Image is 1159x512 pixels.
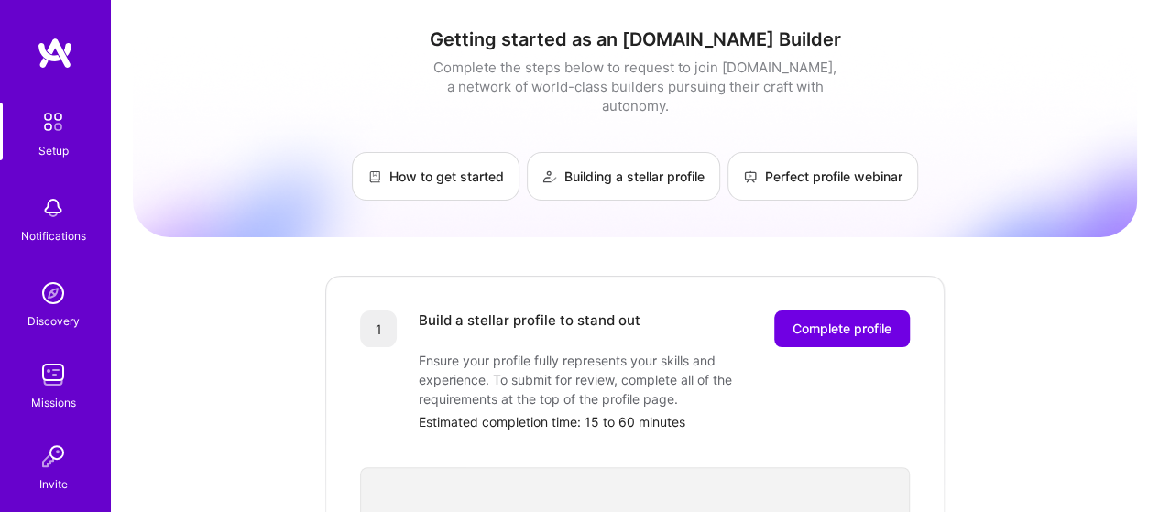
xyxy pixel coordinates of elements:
img: teamwork [35,356,71,393]
img: bell [35,190,71,226]
div: Build a stellar profile to stand out [419,310,640,347]
div: Complete the steps below to request to join [DOMAIN_NAME], a network of world-class builders purs... [429,58,841,115]
div: Ensure your profile fully represents your skills and experience. To submit for review, complete a... [419,351,785,409]
a: Building a stellar profile [527,152,720,201]
button: Complete profile [774,310,910,347]
span: Complete profile [793,320,891,338]
div: Setup [38,141,69,160]
img: logo [37,37,73,70]
img: How to get started [367,169,382,184]
h1: Getting started as an [DOMAIN_NAME] Builder [133,28,1137,50]
div: 1 [360,310,397,347]
img: Perfect profile webinar [743,169,758,184]
img: discovery [35,275,71,311]
div: Estimated completion time: 15 to 60 minutes [419,412,910,431]
div: Invite [39,474,68,494]
img: Invite [35,438,71,474]
img: Building a stellar profile [542,169,557,184]
div: Missions [31,393,76,412]
div: Discovery [27,311,80,331]
div: Notifications [21,226,86,245]
a: How to get started [352,152,519,201]
img: setup [34,103,72,141]
a: Perfect profile webinar [727,152,918,201]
